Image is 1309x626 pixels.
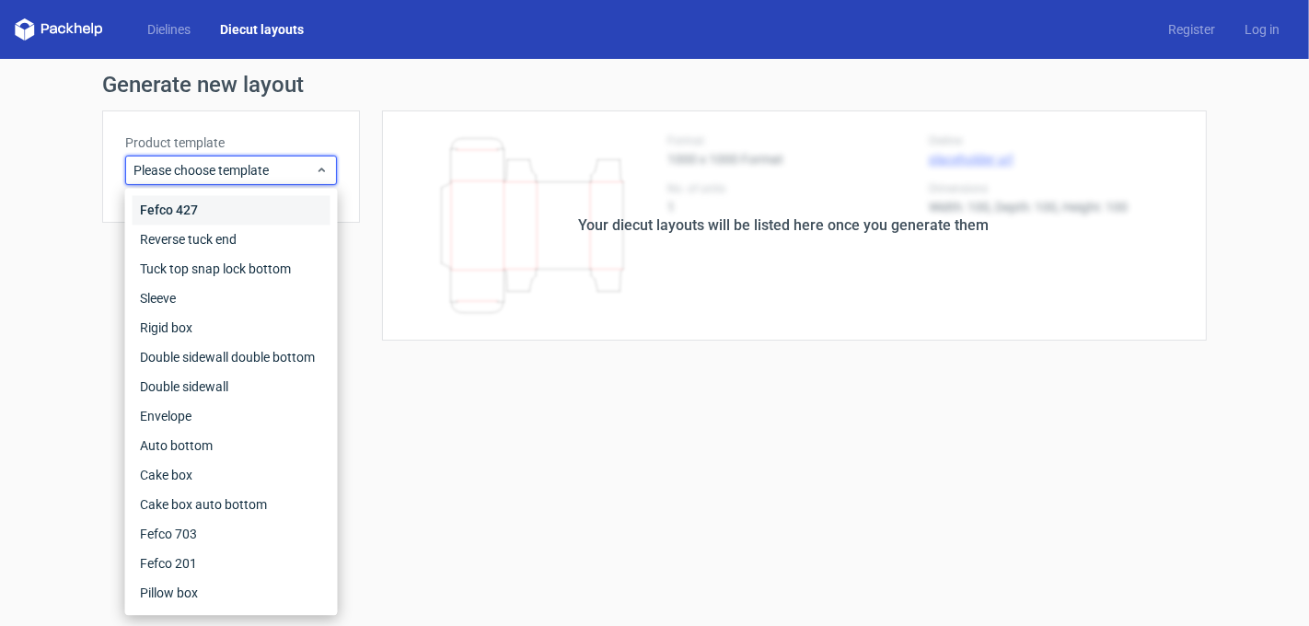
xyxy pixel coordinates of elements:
div: Sleeve [133,284,330,313]
div: Pillow box [133,578,330,608]
a: Register [1153,20,1230,39]
div: Envelope [133,401,330,431]
div: Cake box [133,460,330,490]
div: Rigid box [133,313,330,342]
div: Fefco 427 [133,195,330,225]
div: Fefco 703 [133,519,330,549]
div: Double sidewall double bottom [133,342,330,372]
div: Fefco 201 [133,549,330,578]
label: Product template [125,133,337,152]
span: Please choose template [133,161,315,180]
div: Cake box auto bottom [133,490,330,519]
div: Auto bottom [133,431,330,460]
div: Double sidewall [133,372,330,401]
a: Log in [1230,20,1294,39]
div: Reverse tuck end [133,225,330,254]
h1: Generate new layout [102,74,1207,96]
a: Dielines [133,20,205,39]
div: Your diecut layouts will be listed here once you generate them [578,214,989,237]
a: Diecut layouts [205,20,319,39]
div: Tuck top snap lock bottom [133,254,330,284]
